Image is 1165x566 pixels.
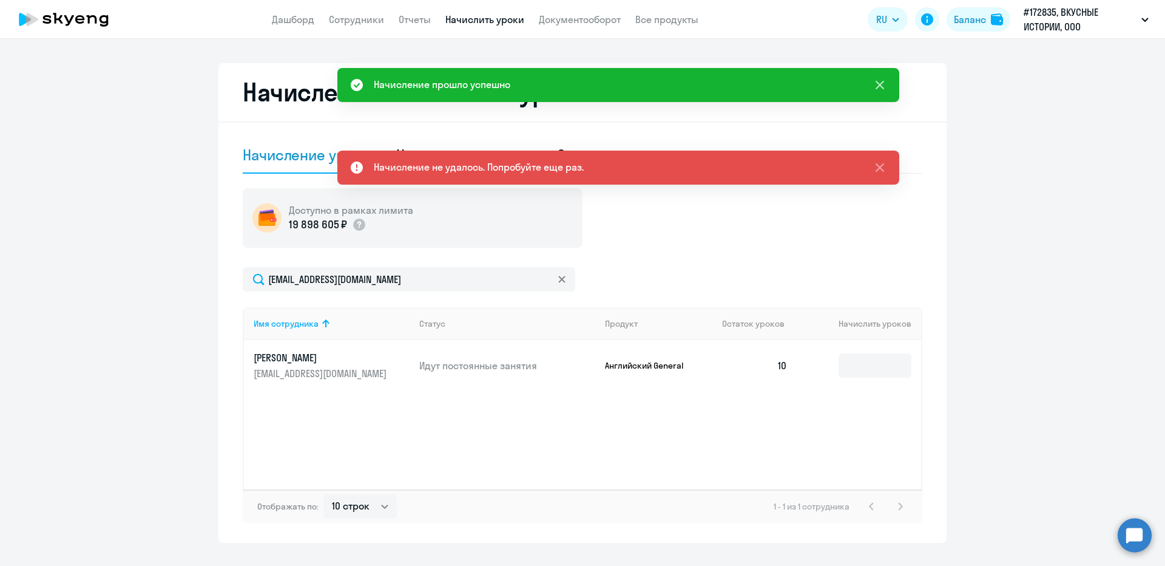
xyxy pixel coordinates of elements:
img: wallet-circle.png [252,203,282,233]
th: Начислить уроков [797,307,921,340]
a: Начислить уроки [445,13,524,26]
input: Поиск по имени, email, продукту или статусу [243,267,575,292]
div: Начисление не удалось. Попробуйте еще раз. [374,160,584,174]
button: #172835, ВКУСНЫЕ ИСТОРИИ, ООО [1018,5,1155,34]
div: Начисление пакетов [396,145,537,165]
span: RU [876,12,887,27]
span: 1 - 1 из 1 сотрудника [774,501,849,512]
span: Отображать по: [257,501,319,512]
div: Имя сотрудника [254,318,319,329]
div: Продукт [605,318,638,329]
div: Баланс [954,12,986,27]
div: Списание уроков [557,145,676,165]
h2: Начисление и списание уроков [243,78,922,107]
span: Остаток уроков [722,318,785,329]
p: [EMAIL_ADDRESS][DOMAIN_NAME] [254,367,390,380]
a: Дашборд [272,13,314,26]
a: Все продукты [635,13,698,26]
h5: Доступно в рамках лимита [289,203,413,217]
p: Английский General [605,360,696,371]
div: Имя сотрудника [254,318,410,329]
p: [PERSON_NAME] [254,351,390,364]
div: Продукт [605,318,713,329]
td: 10 [712,340,797,391]
div: Статус [419,318,595,329]
div: Остаток уроков [722,318,797,329]
p: 19 898 605 ₽ [289,217,347,233]
p: #172835, ВКУСНЫЕ ИСТОРИИ, ООО [1024,5,1136,34]
div: Начисление уроков [243,145,377,165]
a: Документооборот [539,13,621,26]
button: Балансbalance [947,7,1010,32]
a: Отчеты [399,13,431,26]
div: Начисление прошло успешно [374,77,510,92]
button: RU [868,7,908,32]
a: [PERSON_NAME][EMAIL_ADDRESS][DOMAIN_NAME] [254,351,410,380]
a: Сотрудники [329,13,384,26]
p: Идут постоянные занятия [419,359,595,372]
div: Статус [419,318,445,329]
img: balance [991,13,1003,26]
